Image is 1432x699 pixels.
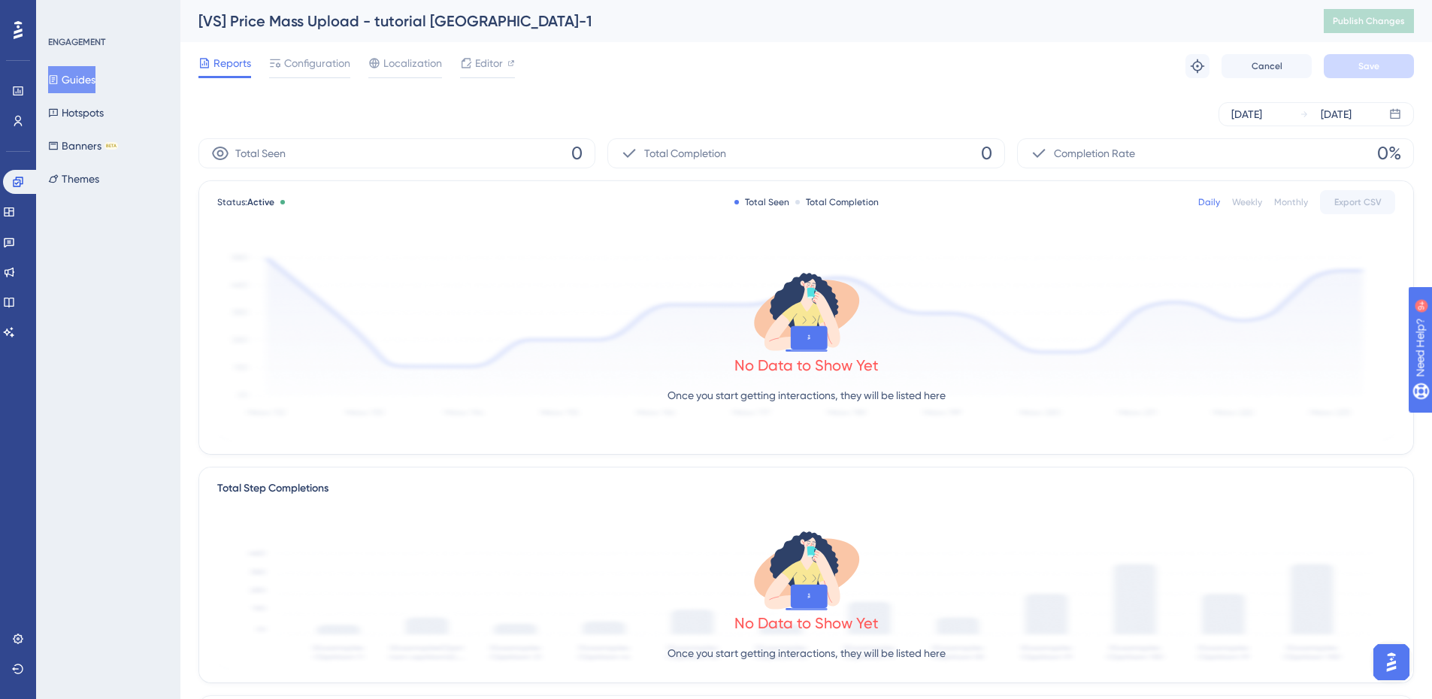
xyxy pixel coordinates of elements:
div: Daily [1198,196,1220,208]
span: Localization [383,54,442,72]
button: Cancel [1222,54,1312,78]
span: 0% [1377,141,1401,165]
span: Editor [475,54,503,72]
span: Reports [213,54,251,72]
button: Themes [48,165,99,192]
div: No Data to Show Yet [734,355,879,376]
div: 9+ [102,8,111,20]
span: Active [247,197,274,207]
span: Configuration [284,54,350,72]
div: Total Step Completions [217,480,328,498]
span: 0 [571,141,583,165]
div: Weekly [1232,196,1262,208]
div: [DATE] [1321,105,1352,123]
button: Hotspots [48,99,104,126]
div: [VS] Price Mass Upload - tutorial [GEOGRAPHIC_DATA]-1 [198,11,1286,32]
p: Once you start getting interactions, they will be listed here [668,644,946,662]
span: Need Help? [35,4,94,22]
div: BETA [104,142,118,150]
div: ENGAGEMENT [48,36,105,48]
span: Save [1358,60,1379,72]
span: Status: [217,196,274,208]
div: Total Seen [734,196,789,208]
div: Monthly [1274,196,1308,208]
span: Publish Changes [1333,15,1405,27]
iframe: UserGuiding AI Assistant Launcher [1369,640,1414,685]
button: Export CSV [1320,190,1395,214]
p: Once you start getting interactions, they will be listed here [668,386,946,404]
span: 0 [981,141,992,165]
button: Save [1324,54,1414,78]
div: Total Completion [795,196,879,208]
span: Total Seen [235,144,286,162]
span: Cancel [1252,60,1282,72]
span: Total Completion [644,144,726,162]
div: [DATE] [1231,105,1262,123]
button: BannersBETA [48,132,118,159]
div: No Data to Show Yet [734,613,879,634]
span: Export CSV [1334,196,1382,208]
button: Publish Changes [1324,9,1414,33]
span: Completion Rate [1054,144,1135,162]
button: Guides [48,66,95,93]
